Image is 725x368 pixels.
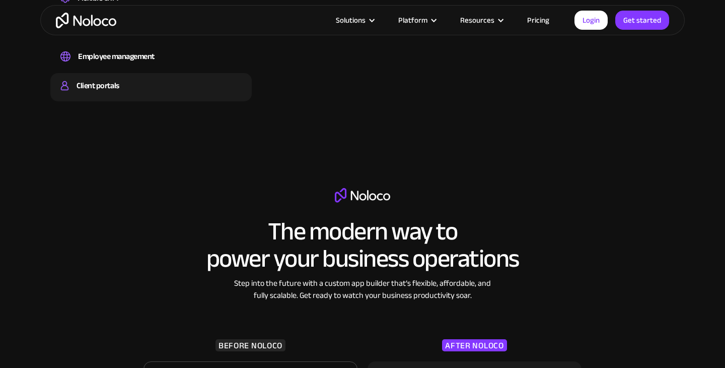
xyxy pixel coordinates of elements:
[229,277,496,301] div: Step into the future with a custom app builder that’s flexible, affordable, and fully scalable. G...
[336,14,366,27] div: Solutions
[78,49,155,64] div: Employee management
[442,339,506,351] div: AFTER NOLOCO
[460,14,494,27] div: Resources
[386,14,448,27] div: Platform
[515,14,562,27] a: Pricing
[77,78,119,93] div: Client portals
[60,93,242,96] div: Build a secure, fully-branded, and personalized client portal that lets your customers self-serve.
[56,13,116,28] a: home
[574,11,608,30] a: Login
[323,14,386,27] div: Solutions
[398,14,427,27] div: Platform
[448,14,515,27] div: Resources
[60,64,242,67] div: Easily manage employee information, track performance, and handle HR tasks from a single platform.
[206,218,519,272] h2: The modern way to power your business operations
[615,11,669,30] a: Get started
[215,339,285,351] div: BEFORE NOLOCO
